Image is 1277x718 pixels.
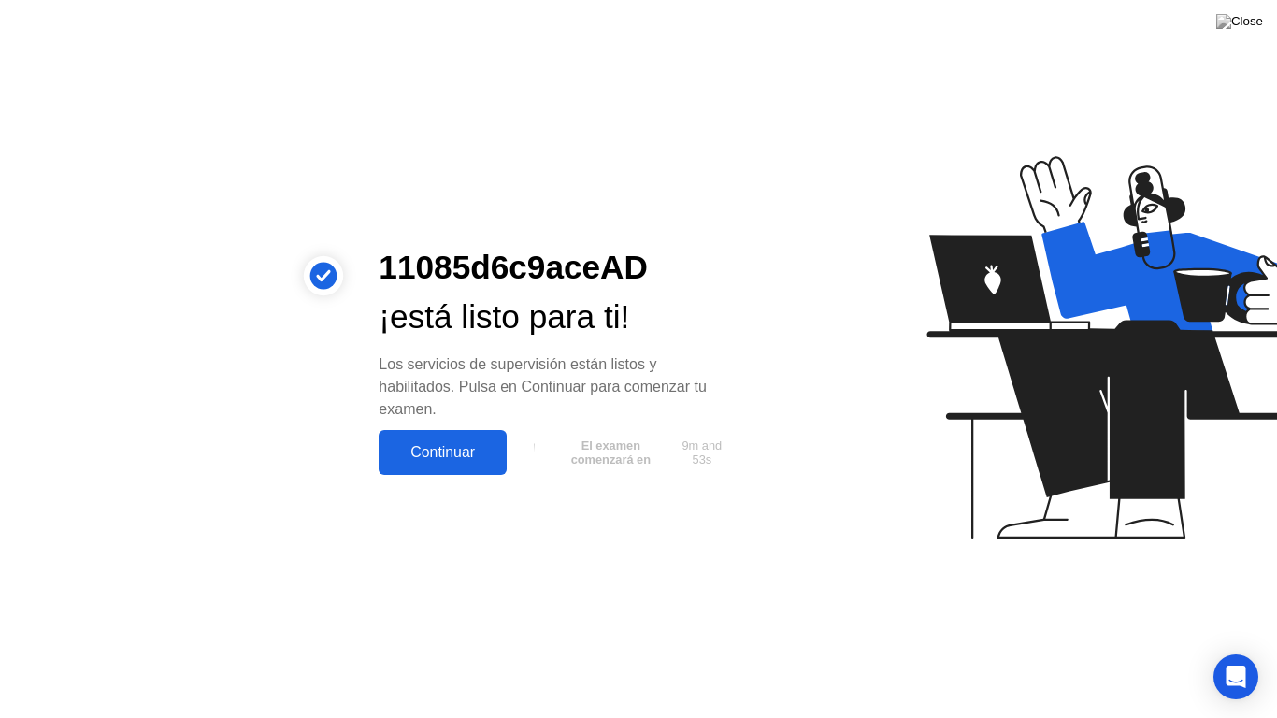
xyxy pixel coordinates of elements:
button: El examen comenzará en9m and 53s [516,435,736,470]
img: Close [1216,14,1263,29]
div: ¡está listo para ti! [379,293,736,342]
div: 11085d6c9aceAD [379,243,736,293]
div: Los servicios de supervisión están listos y habilitados. Pulsa en Continuar para comenzar tu examen. [379,353,736,421]
span: 9m and 53s [675,438,729,467]
button: Continuar [379,430,507,475]
div: Open Intercom Messenger [1213,654,1258,699]
div: Continuar [384,444,501,461]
